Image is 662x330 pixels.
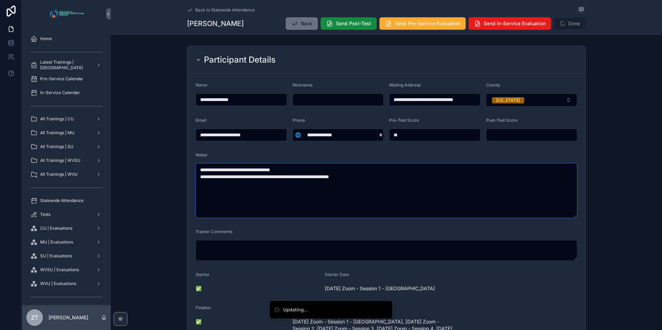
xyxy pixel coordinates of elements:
[26,168,107,181] a: All Trainings | WVU
[26,250,107,262] a: SU | Evaluations
[395,20,460,27] span: Send Pre-Service Evaluation
[40,267,79,273] span: WVSU | Evaluations
[40,198,83,203] span: Statewide Attendance
[321,17,377,30] button: Send Post-Test
[40,158,80,163] span: All Trainings | WVSU
[379,17,466,30] button: Send Pre-Service Evaluation
[26,222,107,235] a: CU | Evaluations
[293,82,313,88] span: Nickname
[496,97,520,103] div: [US_STATE]
[196,285,319,292] span: ✅
[26,59,107,71] a: Latest Trainings | [GEOGRAPHIC_DATA]
[26,208,107,221] a: Tests
[40,76,83,82] span: Pre-Service Calendar
[187,19,244,28] h1: [PERSON_NAME]
[486,93,578,107] button: Select Button
[195,7,255,13] span: Back to Statewide Attendance
[22,28,111,305] div: scrollable content
[293,129,303,141] button: Select Button
[40,172,78,177] span: All Trainings | WVU
[40,239,73,245] span: MU | Evaluations
[26,264,107,276] a: WVSU | Evaluations
[26,113,107,125] a: All Trainings | CU
[40,59,91,71] span: Latest Trainings | [GEOGRAPHIC_DATA]
[26,86,107,99] a: In-Service Calendar
[484,20,546,27] span: Send In-Service Evaluation
[196,318,287,325] span: ✅
[26,277,107,290] a: WVU | Evaluations
[389,82,421,88] span: Mailing Address
[26,73,107,85] a: Pre-Service Calendar
[293,118,305,123] span: Phone
[26,127,107,139] a: All Trainings | MU
[187,7,255,13] a: Back to Statewide Attendance
[40,130,74,136] span: All Trainings | MU
[196,82,207,88] span: Name
[40,116,74,122] span: All Trainings | CU
[196,152,207,157] span: Notes
[204,54,276,65] h2: Participant Details
[40,212,51,217] span: Tests
[196,229,232,234] span: Trainer Comments
[196,272,209,277] span: Starter
[48,8,86,19] img: App logo
[283,306,308,313] div: Updating...
[26,140,107,153] a: All Trainings | SU
[286,17,318,30] button: Back
[468,17,551,30] button: Send In-Service Evaluation
[26,194,107,207] a: Statewide Attendance
[301,20,312,27] span: Back
[486,118,518,123] span: Post-Test Score
[40,36,52,42] span: Home
[40,90,80,95] span: In-Service Calendar
[40,226,72,231] span: CU | Evaluations
[26,33,107,45] a: Home
[26,154,107,167] a: All Trainings | WVSU
[196,118,206,123] span: Email
[196,305,211,310] span: Finisher
[336,20,371,27] span: Send Post-Test
[31,313,38,322] span: ZT
[48,314,88,321] p: [PERSON_NAME]
[40,281,76,286] span: WVU | Evaluations
[325,272,349,277] span: Starter Date
[389,118,419,123] span: Pre-Test Score
[295,131,301,138] span: 🌐
[40,144,73,149] span: All Trainings | SU
[486,82,500,88] span: County
[325,285,513,292] span: [DATE] Zoom - Session 1 - [GEOGRAPHIC_DATA]
[40,253,72,259] span: SU | Evaluations
[26,236,107,248] a: MU | Evaluations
